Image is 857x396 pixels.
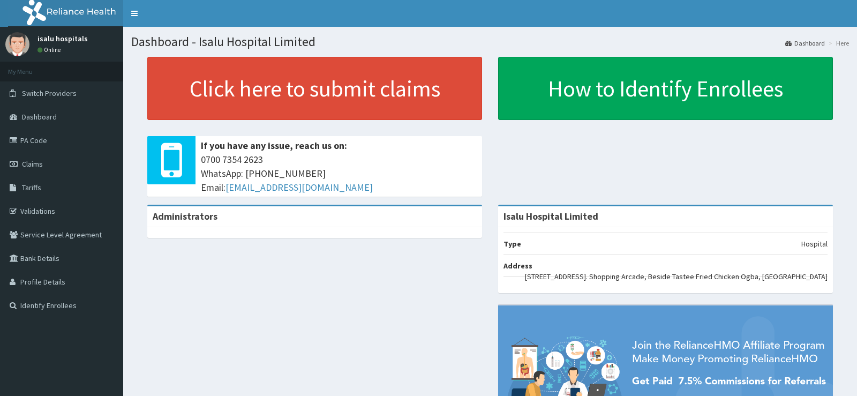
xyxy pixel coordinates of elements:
span: Dashboard [22,112,57,122]
a: [EMAIL_ADDRESS][DOMAIN_NAME] [225,181,373,193]
li: Here [826,39,849,48]
span: Tariffs [22,183,41,192]
h1: Dashboard - Isalu Hospital Limited [131,35,849,49]
a: How to Identify Enrollees [498,57,833,120]
img: User Image [5,32,29,56]
p: Hospital [801,238,828,249]
b: Address [503,261,532,271]
p: isalu hospitals [37,35,88,42]
b: Type [503,239,521,249]
strong: Isalu Hospital Limited [503,210,598,222]
a: Online [37,46,63,54]
span: 0700 7354 2623 WhatsApp: [PHONE_NUMBER] Email: [201,153,477,194]
a: Dashboard [785,39,825,48]
span: Switch Providers [22,88,77,98]
span: Claims [22,159,43,169]
p: [STREET_ADDRESS]. Shopping Arcade, Beside Tastee Fried Chicken Ogba, [GEOGRAPHIC_DATA] [525,271,828,282]
a: Click here to submit claims [147,57,482,120]
b: Administrators [153,210,217,222]
b: If you have any issue, reach us on: [201,139,347,152]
